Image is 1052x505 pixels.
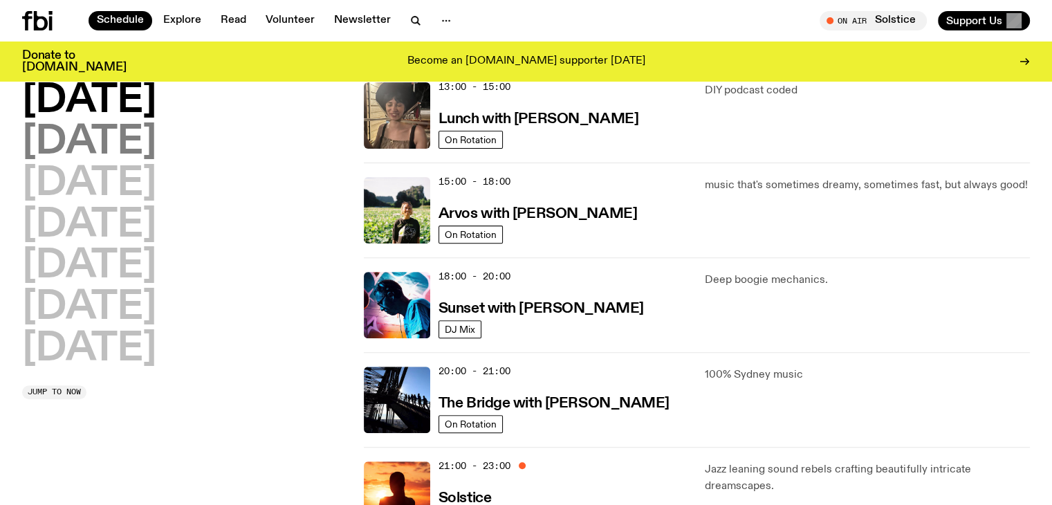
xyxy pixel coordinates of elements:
[439,302,644,316] h3: Sunset with [PERSON_NAME]
[705,177,1030,194] p: music that's sometimes dreamy, sometimes fast, but always good!
[155,11,210,30] a: Explore
[28,388,81,396] span: Jump to now
[445,134,497,145] span: On Rotation
[326,11,399,30] a: Newsletter
[439,131,503,149] a: On Rotation
[439,207,637,221] h3: Arvos with [PERSON_NAME]
[22,206,156,245] button: [DATE]
[439,299,644,316] a: Sunset with [PERSON_NAME]
[22,288,156,327] button: [DATE]
[22,385,86,399] button: Jump to now
[938,11,1030,30] button: Support Us
[22,330,156,369] button: [DATE]
[705,461,1030,495] p: Jazz leaning sound rebels crafting beautifully intricate dreamscapes.
[439,270,510,283] span: 18:00 - 20:00
[946,15,1002,27] span: Support Us
[705,367,1030,383] p: 100% Sydney music
[89,11,152,30] a: Schedule
[22,123,156,162] button: [DATE]
[705,82,1030,99] p: DIY podcast coded
[445,419,497,429] span: On Rotation
[212,11,255,30] a: Read
[22,247,156,286] button: [DATE]
[439,80,510,93] span: 13:00 - 15:00
[439,365,510,378] span: 20:00 - 21:00
[445,229,497,239] span: On Rotation
[439,175,510,188] span: 15:00 - 18:00
[439,459,510,472] span: 21:00 - 23:00
[364,367,430,433] img: People climb Sydney's Harbour Bridge
[22,165,156,203] button: [DATE]
[439,320,481,338] a: DJ Mix
[439,394,670,411] a: The Bridge with [PERSON_NAME]
[820,11,927,30] button: On AirSolstice
[407,55,645,68] p: Become an [DOMAIN_NAME] supporter [DATE]
[257,11,323,30] a: Volunteer
[445,324,475,334] span: DJ Mix
[835,15,920,26] span: Tune in live
[439,396,670,411] h3: The Bridge with [PERSON_NAME]
[22,50,127,73] h3: Donate to [DOMAIN_NAME]
[439,112,638,127] h3: Lunch with [PERSON_NAME]
[22,82,156,120] button: [DATE]
[364,177,430,244] img: Bri is smiling and wearing a black t-shirt. She is standing in front of a lush, green field. Ther...
[439,204,637,221] a: Arvos with [PERSON_NAME]
[364,272,430,338] img: Simon Caldwell stands side on, looking downwards. He has headphones on. Behind him is a brightly ...
[439,109,638,127] a: Lunch with [PERSON_NAME]
[439,226,503,244] a: On Rotation
[705,272,1030,288] p: Deep boogie mechanics.
[439,415,503,433] a: On Rotation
